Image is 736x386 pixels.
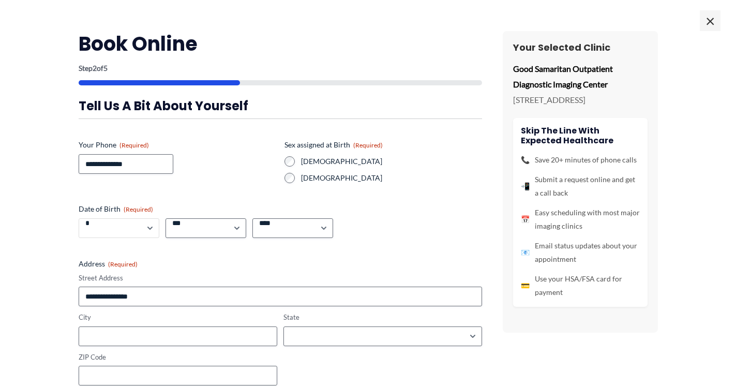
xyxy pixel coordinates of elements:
p: [STREET_ADDRESS] [513,92,648,108]
span: 💳 [521,279,530,292]
li: Email status updates about your appointment [521,239,640,266]
p: Good Samaritan Outpatient Diagnostic Imaging Center [513,61,648,92]
li: Easy scheduling with most major imaging clinics [521,206,640,233]
h3: Tell us a bit about yourself [79,98,482,114]
label: State [283,313,482,322]
label: Your Phone [79,140,276,150]
span: 2 [93,64,97,72]
label: ZIP Code [79,352,277,362]
label: [DEMOGRAPHIC_DATA] [301,173,482,183]
span: (Required) [108,260,138,268]
legend: Address [79,259,138,269]
span: 📲 [521,180,530,193]
span: 5 [103,64,108,72]
span: 📞 [521,153,530,167]
legend: Sex assigned at Birth [284,140,383,150]
li: Submit a request online and get a call back [521,173,640,200]
h3: Your Selected Clinic [513,41,648,53]
span: (Required) [124,205,153,213]
span: 📧 [521,246,530,259]
label: Street Address [79,273,482,283]
span: (Required) [119,141,149,149]
h2: Book Online [79,31,482,56]
li: Save 20+ minutes of phone calls [521,153,640,167]
span: (Required) [353,141,383,149]
span: 📅 [521,213,530,226]
legend: Date of Birth [79,204,153,214]
li: Use your HSA/FSA card for payment [521,272,640,299]
label: City [79,313,277,322]
span: × [700,10,720,31]
h4: Skip the line with Expected Healthcare [521,126,640,145]
p: Step of [79,65,482,72]
label: [DEMOGRAPHIC_DATA] [301,156,482,167]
